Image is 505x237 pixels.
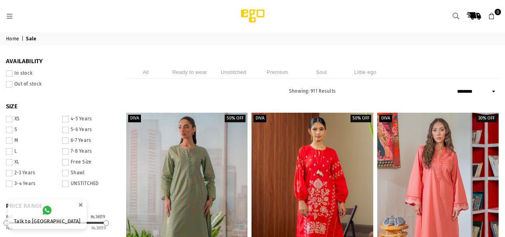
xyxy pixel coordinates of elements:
a: Talk to [GEOGRAPHIC_DATA] [8,199,87,229]
label: Diva [128,115,141,122]
label: S [6,127,57,133]
ins: 0 [6,226,13,231]
a: Menu [2,13,17,19]
span: 0 [495,9,501,15]
label: Diva [379,115,392,122]
label: XL [6,159,57,165]
label: 6-7 Years [62,137,114,144]
span: Sale [26,36,38,42]
button: × [76,198,85,211]
span: Showing: 911 Results [289,88,336,94]
a: 0 [485,9,499,23]
li: Ready to wear [170,66,210,79]
label: 5-6 Years [62,127,114,133]
label: Shawl [62,170,114,176]
label: 3-4 Years [6,181,57,187]
label: 7-8 Years [62,148,114,155]
img: Ego [219,8,287,24]
label: L [6,148,57,155]
label: XS [6,116,57,122]
label: M [6,137,57,144]
li: Little ego [345,66,385,79]
li: Soul [301,66,341,79]
label: Diva [253,115,266,122]
label: Free Size [62,159,114,165]
li: Unstitched [214,66,253,79]
span: SIZE [6,103,114,111]
li: All [126,66,166,79]
label: 4-5 Years [62,116,114,122]
span: | [22,36,25,42]
label: 30% off [476,115,497,122]
label: 50% off [225,115,246,122]
label: UNSTITCHED [62,181,114,187]
a: Search [449,9,463,23]
label: 2-3 Years [6,170,57,176]
div: ₨36519 [91,215,105,219]
a: Home [6,36,20,42]
ins: 36519 [91,226,106,231]
div: ₨0 [6,215,13,219]
label: In stock [6,70,114,77]
label: Out of stock [6,81,114,88]
span: Availability [6,58,114,66]
label: 50% off [351,115,371,122]
span: PRICE RANGE [6,202,114,210]
li: Premium [257,66,297,79]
